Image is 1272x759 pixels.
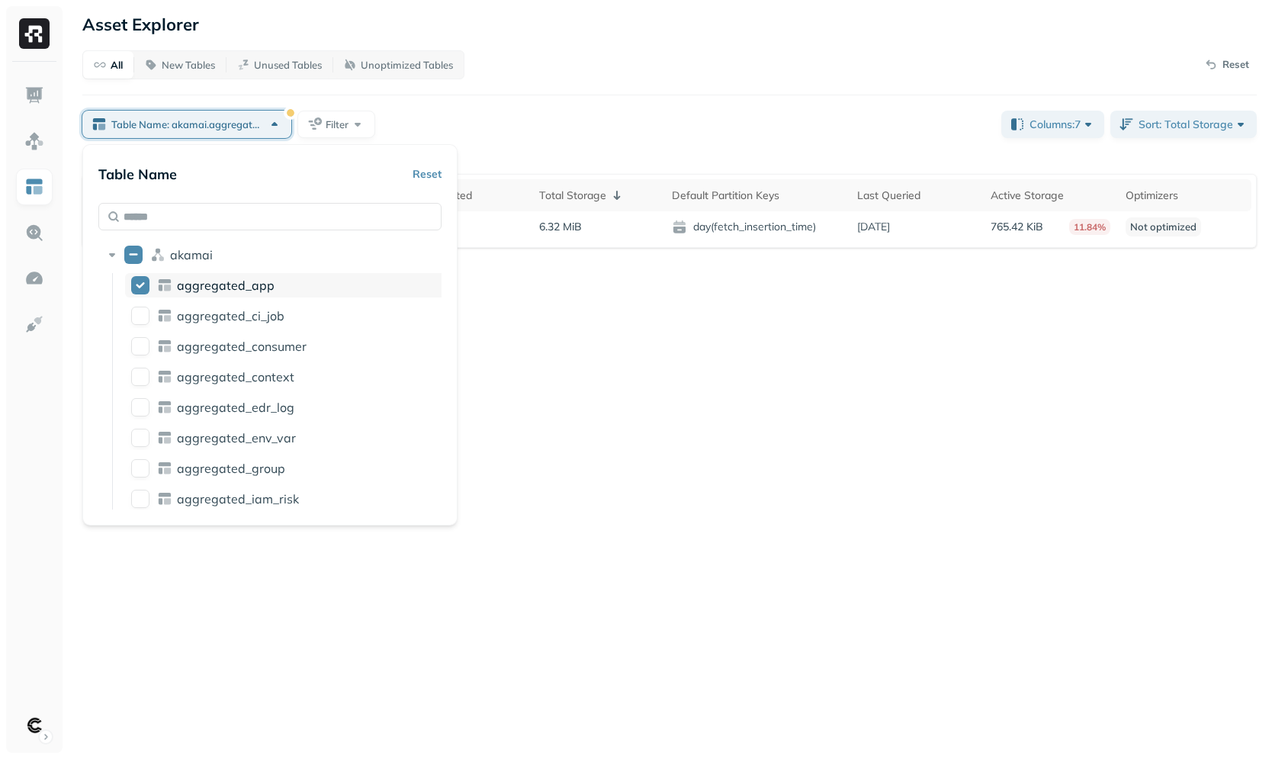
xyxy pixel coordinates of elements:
[82,14,199,35] p: Asset Explorer
[24,715,45,736] img: Clutch
[131,398,149,416] button: aggregated_edr_log
[124,246,143,264] button: akamai
[24,223,44,243] img: Query Explorer
[1197,53,1257,77] button: Reset
[539,220,582,234] p: 6.32 MiB
[413,160,442,188] button: Reset
[1126,217,1201,236] p: Not optimized
[177,278,275,293] p: aggregated_app
[131,368,149,386] button: aggregated_context
[406,186,523,204] div: Last Updated
[177,461,285,476] p: aggregated_group
[177,491,299,507] p: aggregated_iam_risk
[539,186,657,204] div: Total Storage
[131,459,149,478] button: aggregated_group
[24,131,44,151] img: Assets
[1139,117,1248,132] span: Sort: Total Storage
[1110,111,1257,138] button: Sort: Total Storage
[131,307,149,325] button: aggregated_ci_job
[162,58,215,72] p: New Tables
[857,220,890,234] p: [DATE]
[1029,117,1096,132] span: Columns: 7
[177,369,294,384] p: aggregated_context
[857,186,975,204] div: Last Queried
[131,429,149,447] button: aggregated_env_var
[19,18,50,49] img: Ryft
[177,339,307,354] p: aggregated_consumer
[170,247,213,262] p: akamai
[24,269,44,288] img: Optimization
[131,276,149,294] button: aggregated_app
[672,220,842,235] span: day(fetch_insertion_time)
[131,337,149,355] button: aggregated_consumer
[672,186,842,204] div: Default Partition Keys
[1001,111,1104,138] button: Columns:7
[177,430,296,445] p: aggregated_env_var
[1222,57,1249,72] p: Reset
[24,314,44,334] img: Integrations
[24,177,44,197] img: Asset Explorer
[111,117,264,132] span: Table Name: akamai.aggregated_app
[111,58,123,72] p: All
[991,220,1043,234] p: 765.42 KiB
[24,85,44,105] img: Dashboard
[82,111,291,138] button: Table Name: akamai.aggregated_app
[361,58,453,72] p: Unoptimized Tables
[254,58,322,72] p: Unused Tables
[177,308,284,323] p: aggregated_ci_job
[1069,219,1110,235] p: 11.84%
[1126,186,1244,204] div: Optimizers
[177,400,294,415] p: aggregated_edr_log
[297,111,375,138] button: Filter
[98,166,177,183] p: Table Name
[326,117,349,132] span: Filter
[131,490,149,508] button: aggregated_iam_risk
[991,186,1111,204] div: Active Storage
